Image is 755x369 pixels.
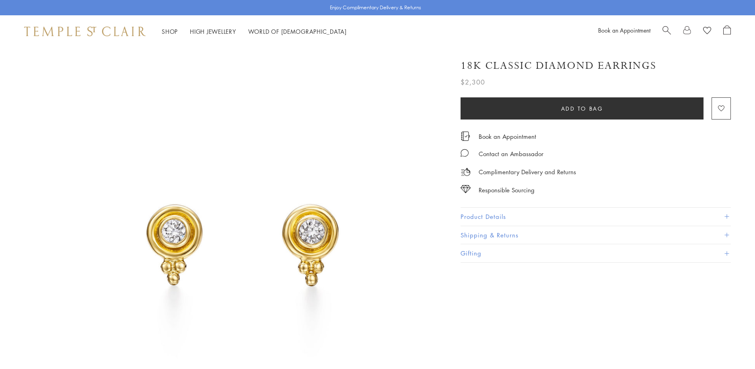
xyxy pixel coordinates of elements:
[461,59,656,73] h1: 18K Classic Diamond Earrings
[162,27,347,37] nav: Main navigation
[703,25,711,37] a: View Wishlist
[461,167,471,177] img: icon_delivery.svg
[479,149,543,159] div: Contact an Ambassador
[461,97,704,120] button: Add to bag
[461,185,471,193] img: icon_sourcing.svg
[461,226,731,244] button: Shipping & Returns
[330,4,421,12] p: Enjoy Complimentary Delivery & Returns
[461,208,731,226] button: Product Details
[248,27,347,35] a: World of [DEMOGRAPHIC_DATA]World of [DEMOGRAPHIC_DATA]
[723,25,731,37] a: Open Shopping Bag
[461,77,485,87] span: $2,300
[479,132,536,141] a: Book an Appointment
[598,26,650,34] a: Book an Appointment
[24,27,146,36] img: Temple St. Clair
[162,27,178,35] a: ShopShop
[662,25,671,37] a: Search
[561,104,603,113] span: Add to bag
[461,149,469,157] img: MessageIcon-01_2.svg
[461,244,731,262] button: Gifting
[479,167,576,177] p: Complimentary Delivery and Returns
[190,27,236,35] a: High JewelleryHigh Jewellery
[461,132,470,141] img: icon_appointment.svg
[479,185,535,195] div: Responsible Sourcing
